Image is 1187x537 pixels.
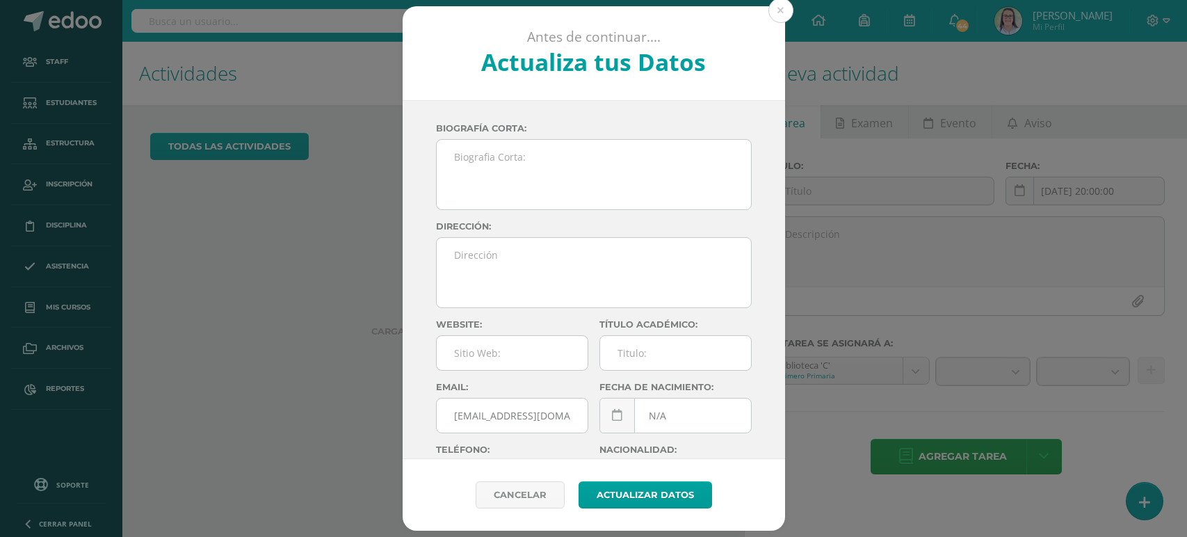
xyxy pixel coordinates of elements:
input: Titulo: [600,336,751,370]
label: Email: [436,382,588,392]
a: Cancelar [476,481,565,508]
button: Actualizar datos [579,481,712,508]
label: Biografía corta: [436,123,752,134]
label: Dirección: [436,221,752,232]
input: Sitio Web: [437,336,588,370]
input: Correo Electronico: [437,399,588,433]
h2: Actualiza tus Datos [439,46,748,78]
label: Título académico: [599,319,752,330]
label: Teléfono: [436,444,588,455]
label: Fecha de nacimiento: [599,382,752,392]
label: Nacionalidad: [599,444,752,455]
input: Fecha de Nacimiento: [600,399,751,433]
label: Website: [436,319,588,330]
p: Antes de continuar.... [439,29,748,46]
